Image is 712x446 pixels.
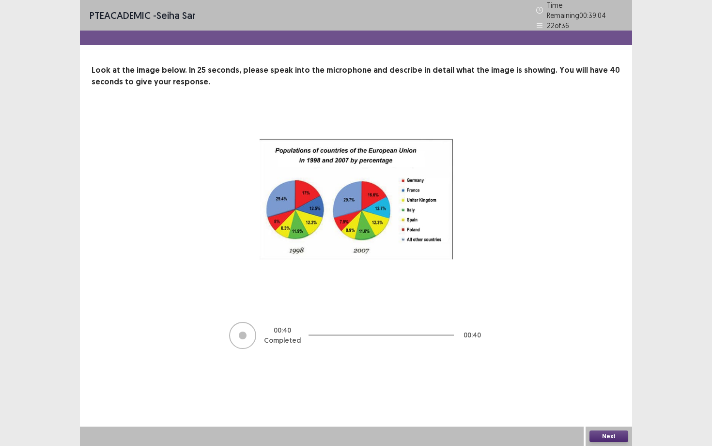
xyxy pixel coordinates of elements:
[92,64,620,88] p: Look at the image below. In 25 seconds, please speak into the microphone and describe in detail w...
[235,111,477,302] img: image-description
[589,430,628,442] button: Next
[264,335,301,346] p: Completed
[464,330,481,340] p: 00 : 40
[90,9,151,21] span: PTE academic
[90,8,196,23] p: - seiha sar
[274,325,291,335] p: 00 : 40
[547,20,569,31] p: 22 of 36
